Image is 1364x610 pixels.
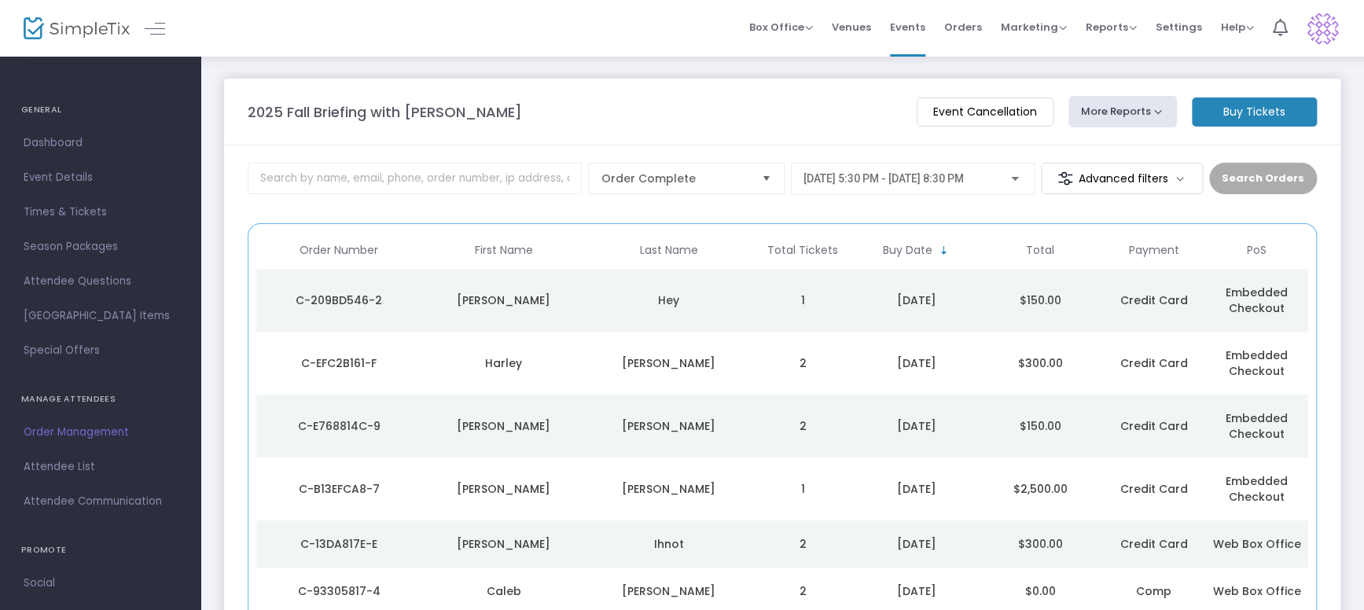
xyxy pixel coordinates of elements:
[858,536,974,552] div: 9/15/2025
[1120,481,1187,497] span: Credit Card
[21,94,179,126] h4: GENERAL
[1057,171,1073,186] img: filter
[425,355,583,371] div: Harley
[752,232,855,269] th: Total Tickets
[890,7,925,47] span: Events
[425,536,583,552] div: Tom
[425,583,583,599] div: Caleb
[24,306,177,326] span: [GEOGRAPHIC_DATA] Items
[917,97,1053,127] m-button: Event Cancellation
[260,583,417,599] div: C-93305817-4
[1026,244,1054,257] span: Total
[24,340,177,361] span: Special Offers
[590,583,748,599] div: Larson
[978,457,1101,520] td: $2,500.00
[858,583,974,599] div: 9/15/2025
[858,481,974,497] div: 9/15/2025
[260,355,417,371] div: C-EFC2B161-F
[300,244,378,257] span: Order Number
[858,355,974,371] div: 9/17/2025
[260,418,417,434] div: C-E768814C-9
[425,481,583,497] div: Matt
[1041,163,1204,194] m-button: Advanced filters
[425,292,583,308] div: John
[944,7,982,47] span: Orders
[858,418,974,434] div: 9/16/2025
[1212,583,1300,599] span: Web Box Office
[1226,347,1288,379] span: Embedded Checkout
[1136,583,1171,599] span: Comp
[21,535,179,566] h4: PROMOTE
[24,237,177,257] span: Season Packages
[1120,292,1187,308] span: Credit Card
[248,101,522,123] m-panel-title: 2025 Fall Briefing with [PERSON_NAME]
[24,202,177,222] span: Times & Tickets
[260,536,417,552] div: C-13DA817E-E
[1212,536,1300,552] span: Web Box Office
[832,7,871,47] span: Venues
[1156,7,1202,47] span: Settings
[590,418,748,434] div: Luciano
[1192,97,1317,127] m-button: Buy Tickets
[1128,244,1178,257] span: Payment
[752,395,855,457] td: 2
[1226,285,1288,316] span: Embedded Checkout
[978,269,1101,332] td: $150.00
[590,536,748,552] div: Ihnot
[1226,473,1288,505] span: Embedded Checkout
[1120,536,1187,552] span: Credit Card
[590,355,748,371] div: Handegard
[24,422,177,443] span: Order Management
[590,292,748,308] div: Hey
[752,457,855,520] td: 1
[1068,96,1177,127] button: More Reports
[24,167,177,188] span: Event Details
[260,481,417,497] div: C-B13EFCA8-7
[749,20,813,35] span: Box Office
[803,172,964,185] span: [DATE] 5:30 PM - [DATE] 8:30 PM
[475,244,533,257] span: First Name
[425,418,583,434] div: Lydia
[1001,20,1067,35] span: Marketing
[24,573,177,593] span: Social
[260,292,417,308] div: C-209BD546-2
[978,332,1101,395] td: $300.00
[756,164,778,193] button: Select
[24,491,177,512] span: Attendee Communication
[978,520,1101,568] td: $300.00
[24,457,177,477] span: Attendee List
[601,171,749,186] span: Order Complete
[938,244,950,257] span: Sortable
[978,395,1101,457] td: $150.00
[1221,20,1254,35] span: Help
[858,292,974,308] div: 9/17/2025
[640,244,698,257] span: Last Name
[1120,355,1187,371] span: Credit Card
[24,133,177,153] span: Dashboard
[1120,418,1187,434] span: Credit Card
[590,481,748,497] div: Dean
[883,244,932,257] span: Buy Date
[24,271,177,292] span: Attendee Questions
[1226,410,1288,442] span: Embedded Checkout
[1247,244,1267,257] span: PoS
[752,332,855,395] td: 2
[752,520,855,568] td: 2
[1086,20,1137,35] span: Reports
[21,384,179,415] h4: MANAGE ATTENDEES
[248,163,582,194] input: Search by name, email, phone, order number, ip address, or last 4 digits of card
[752,269,855,332] td: 1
